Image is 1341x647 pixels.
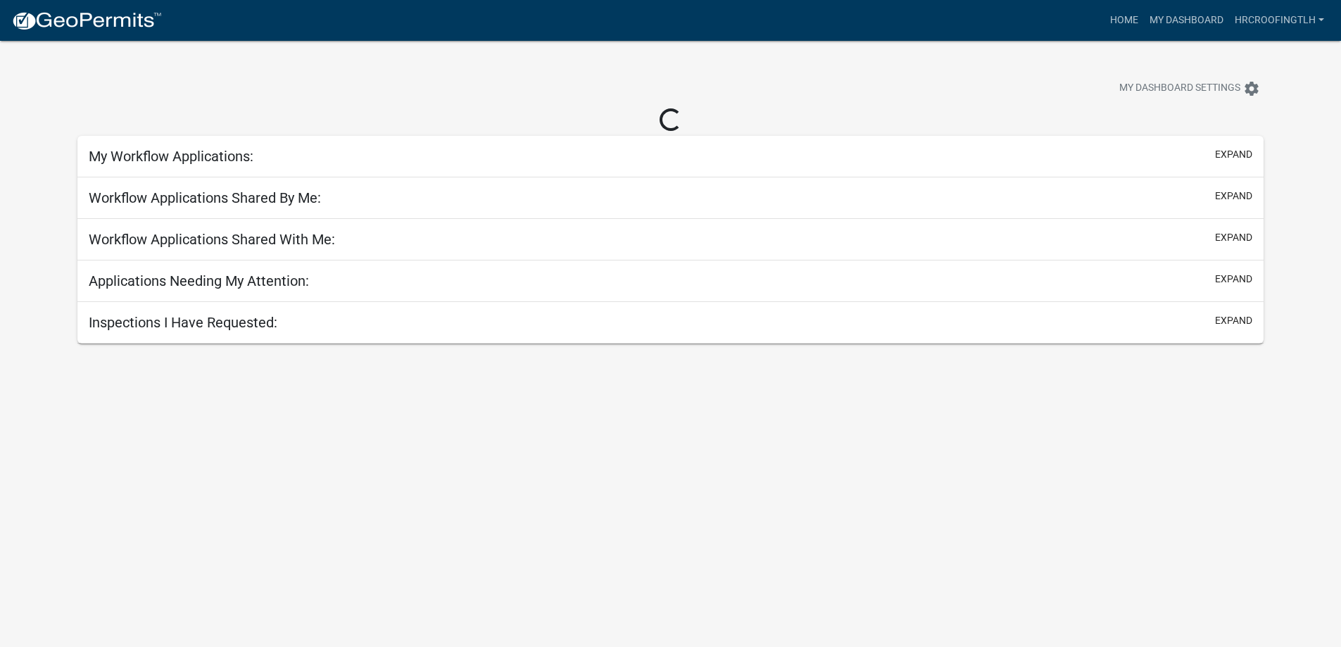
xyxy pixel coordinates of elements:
[1215,189,1252,203] button: expand
[89,148,253,165] h5: My Workflow Applications:
[89,272,309,289] h5: Applications Needing My Attention:
[1229,7,1330,34] a: HRCroofingTLH
[1215,313,1252,328] button: expand
[89,231,335,248] h5: Workflow Applications Shared With Me:
[1215,230,1252,245] button: expand
[1215,272,1252,287] button: expand
[1144,7,1229,34] a: My Dashboard
[89,189,321,206] h5: Workflow Applications Shared By Me:
[89,314,277,331] h5: Inspections I Have Requested:
[1119,80,1240,97] span: My Dashboard Settings
[1243,80,1260,97] i: settings
[1108,75,1271,102] button: My Dashboard Settingssettings
[1104,7,1144,34] a: Home
[1215,147,1252,162] button: expand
